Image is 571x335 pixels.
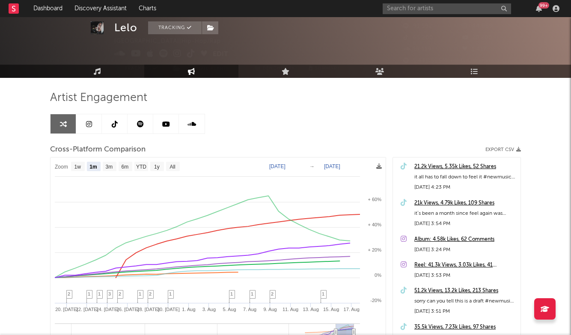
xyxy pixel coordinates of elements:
[139,291,141,296] span: 1
[414,306,516,317] div: [DATE] 3:51 PM
[414,270,516,281] div: [DATE] 3:53 PM
[403,58,494,64] span: 1,448,596 Monthly Listeners
[169,291,172,296] span: 1
[230,291,233,296] span: 1
[383,3,511,14] input: Search for artists
[243,307,256,312] text: 7. Aug
[223,307,236,312] text: 5. Aug
[202,307,216,312] text: 3. Aug
[344,307,360,312] text: 17. Aug
[414,208,516,219] div: it’s been a month since feel again was released…what song do u want next??? #newmusic #newartist ...
[462,24,493,29] span: 44,669
[122,164,129,170] text: 6m
[414,260,516,270] a: Reel: 41.3k Views, 3.03k Likes, 41 Comments
[414,234,516,245] a: Album: 4.58k Likes, 62 Comments
[55,164,68,170] text: Zoom
[88,291,90,296] span: 1
[403,35,433,41] span: 65,200
[148,21,202,34] button: Tracking
[182,307,195,312] text: 1. Aug
[414,322,516,332] a: 35.5k Views, 7.23k Likes, 97 Shares
[263,307,277,312] text: 9. Aug
[114,62,168,75] button: Tracking
[189,62,247,75] button: Email AlertsOff
[414,162,516,172] a: 21.2k Views, 5.35k Likes, 52 Shares
[323,307,339,312] text: 15. Aug
[157,307,180,312] text: 30. [DATE]
[414,219,516,229] div: [DATE] 3:54 PM
[462,47,487,52] span: 1,417
[213,49,228,60] button: Edit
[170,164,175,170] text: All
[368,247,382,252] text: + 20%
[116,307,139,312] text: 26. [DATE]
[114,21,137,34] div: Lelo
[50,145,146,155] span: Cross-Platform Comparison
[324,163,340,169] text: [DATE]
[536,5,542,12] button: 99+
[263,64,295,74] span: Benchmark
[114,36,231,47] div: [GEOGRAPHIC_DATA] | Hip-Hop/Rap
[375,273,381,278] text: 0%
[403,24,432,29] span: 91,592
[89,164,97,170] text: 1m
[251,62,300,75] a: Benchmark
[108,291,111,296] span: 3
[368,197,382,202] text: + 60%
[368,222,382,227] text: + 40%
[76,307,98,312] text: 22. [DATE]
[414,182,516,193] div: [DATE] 4:23 PM
[462,35,492,41] span: 20,200
[271,291,274,296] span: 2
[303,307,318,312] text: 13. Aug
[414,296,516,306] div: sorry can you tell this is a draft #newmusic #newartist #femaleproducer
[370,298,381,303] text: -20%
[414,286,516,296] a: 51.2k Views, 13.2k Likes, 213 Shares
[251,291,253,296] span: 1
[149,291,152,296] span: 2
[154,164,160,170] text: 1y
[269,163,285,169] text: [DATE]
[137,307,159,312] text: 28. [DATE]
[309,163,315,169] text: →
[403,47,431,52] span: 18,119
[106,164,113,170] text: 3m
[50,93,147,103] span: Artist Engagement
[136,164,146,170] text: YTD
[485,147,521,152] button: Export CSV
[68,291,70,296] span: 2
[98,291,101,296] span: 1
[283,307,298,312] text: 11. Aug
[414,172,516,182] div: it all has to fall down to feel it #newmusic #newartist #femaleproducer #singersongwriter
[119,291,121,296] span: 2
[414,245,516,255] div: [DATE] 3:24 PM
[414,198,516,208] a: 21k Views, 4.79k Likes, 109 Shares
[74,164,81,170] text: 1w
[55,307,78,312] text: 20. [DATE]
[96,307,119,312] text: 24. [DATE]
[538,2,549,9] div: 99 +
[304,62,345,75] button: Summary
[322,291,324,296] span: 1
